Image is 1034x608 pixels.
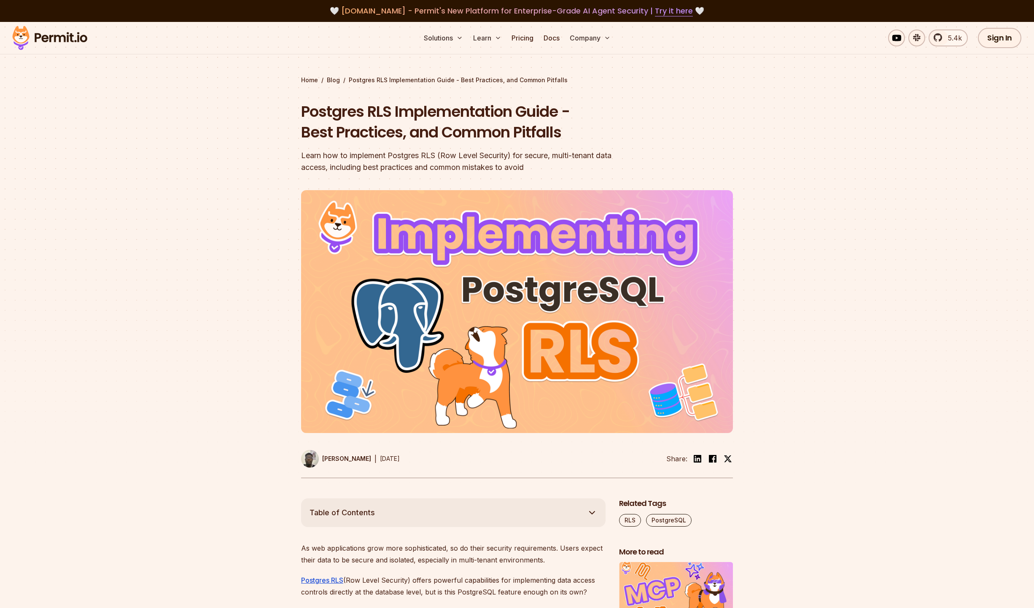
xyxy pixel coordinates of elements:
span: [DOMAIN_NAME] - Permit's New Platform for Enterprise-Grade AI Agent Security | [341,5,693,16]
button: Company [566,30,614,46]
a: Sign In [978,28,1021,48]
a: Try it here [655,5,693,16]
img: Permit logo [8,24,91,52]
span: Table of Contents [310,507,375,519]
img: facebook [708,454,718,464]
p: As web applications grow more sophisticated, so do their security requirements. Users expect thei... [301,542,606,566]
button: Table of Contents [301,498,606,527]
div: 🤍 🤍 [20,5,1014,17]
img: Postgres RLS Implementation Guide - Best Practices, and Common Pitfalls [301,190,733,433]
a: 5.4k [929,30,968,46]
a: RLS [619,514,641,527]
div: / / [301,76,733,84]
h2: More to read [619,547,733,557]
div: | [374,454,377,464]
img: twitter [724,455,732,463]
a: Blog [327,76,340,84]
a: Docs [540,30,563,46]
a: Home [301,76,318,84]
button: Learn [470,30,505,46]
h1: Postgres RLS Implementation Guide - Best Practices, and Common Pitfalls [301,101,625,143]
li: Share: [666,454,687,464]
img: linkedin [692,454,703,464]
p: [PERSON_NAME] [322,455,371,463]
a: Pricing [508,30,537,46]
a: PostgreSQL [646,514,692,527]
span: 5.4k [943,33,962,43]
button: Solutions [420,30,466,46]
h2: Related Tags [619,498,733,509]
p: (Row Level Security) offers powerful capabilities for implementing data access controls directly ... [301,574,606,598]
div: Learn how to implement Postgres RLS (Row Level Security) for secure, multi-tenant data access, in... [301,150,625,173]
img: Uma Victor [301,450,319,468]
time: [DATE] [380,455,400,462]
a: Postgres RLS [301,576,343,584]
a: [PERSON_NAME] [301,450,371,468]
